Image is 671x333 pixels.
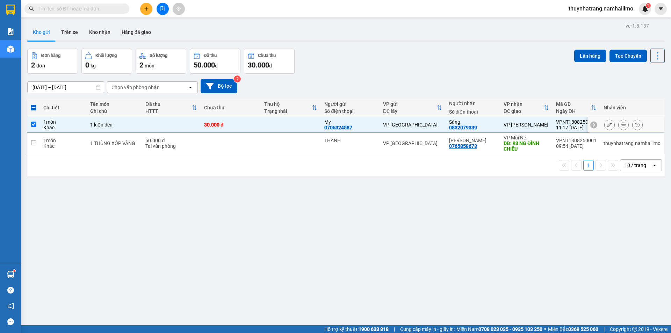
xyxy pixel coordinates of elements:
div: Nhân viên [604,105,661,110]
div: 30.000 đ [204,122,257,128]
span: 30.000 [248,61,269,69]
button: Đã thu50.000đ [190,49,240,74]
th: Toggle SortBy [553,99,600,117]
span: thuynhatrang.namhailimo [563,4,639,13]
span: Miền Bắc [548,325,598,333]
div: ĐC giao [504,108,543,114]
input: Select a date range. [28,82,104,93]
strong: 1900 633 818 [359,326,389,332]
div: VPNT1308250002 [556,119,597,125]
span: 2 [31,61,35,69]
div: Khác [43,125,83,130]
span: đ [269,63,272,68]
span: Cung cấp máy in - giấy in: [400,325,455,333]
button: Kho gửi [27,24,56,41]
div: 11:17 [DATE] [556,125,597,130]
div: Chưa thu [204,105,257,110]
div: VP [GEOGRAPHIC_DATA] [383,122,442,128]
div: VP [PERSON_NAME] [504,122,549,128]
div: 1 món [43,119,83,125]
button: Lên hàng [574,50,606,62]
button: file-add [157,3,169,15]
div: Tại văn phòng [145,143,197,149]
span: 50.000 [194,61,215,69]
span: món [145,63,154,68]
div: VP gửi [383,101,436,107]
button: Kho nhận [84,24,116,41]
div: Tên món [90,101,138,107]
button: caret-down [655,3,667,15]
button: plus [140,3,152,15]
span: Hỗ trợ kỹ thuật: [324,325,389,333]
button: Đơn hàng2đơn [27,49,78,74]
span: caret-down [658,6,664,12]
div: 1 kiện đen [90,122,138,128]
div: DĐ: 93 NG ĐÌNH CHIỂU [504,140,549,152]
div: Người gửi [324,101,376,107]
button: Số lượng2món [136,49,186,74]
svg: open [652,162,657,168]
div: Trạng thái [264,108,312,114]
span: 2 [139,61,143,69]
div: Chưa thu [258,53,276,58]
div: My [324,119,376,125]
div: 50.000 đ [145,138,197,143]
button: Hàng đã giao [116,24,157,41]
div: HTTT [145,108,192,114]
div: Số điện thoại [324,108,376,114]
th: Toggle SortBy [142,99,201,117]
div: 0832079339 [449,125,477,130]
img: logo-vxr [6,5,15,15]
span: aim [176,6,181,11]
div: thuynhatrang.namhailimo [604,140,661,146]
div: Chọn văn phòng nhận [111,84,160,91]
div: ANH HUY [449,138,497,143]
div: Khác [43,143,83,149]
button: 1 [583,160,594,171]
div: Ghi chú [90,108,138,114]
div: Người nhận [449,101,497,106]
div: 1 THÙNG XỐP VÀNG [90,140,138,146]
div: VP [GEOGRAPHIC_DATA] [383,140,442,146]
span: plus [144,6,149,11]
div: VP Mũi Né [504,135,549,140]
div: 1 món [43,138,83,143]
th: Toggle SortBy [261,99,321,117]
div: VP nhận [504,101,543,107]
div: Sáng [449,119,497,125]
span: | [394,325,395,333]
div: Số điện thoại [449,109,497,115]
th: Toggle SortBy [380,99,446,117]
img: warehouse-icon [7,45,14,53]
div: ver 1.8.137 [626,22,649,30]
button: aim [173,3,185,15]
span: kg [91,63,96,68]
div: Chi tiết [43,105,83,110]
div: 10 / trang [625,162,646,169]
img: warehouse-icon [7,271,14,278]
div: Đơn hàng [41,53,60,58]
div: Đã thu [145,101,192,107]
th: Toggle SortBy [500,99,553,117]
button: Chưa thu30.000đ [244,49,295,74]
button: Bộ lọc [201,79,237,93]
span: copyright [632,327,637,332]
div: Sửa đơn hàng [604,120,615,130]
strong: 0708 023 035 - 0935 103 250 [478,326,542,332]
span: question-circle [7,287,14,294]
div: 09:54 [DATE] [556,143,597,149]
div: ĐC lấy [383,108,436,114]
div: Thu hộ [264,101,312,107]
input: Tìm tên, số ĐT hoặc mã đơn [38,5,121,13]
div: Ngày ĐH [556,108,591,114]
div: Đã thu [204,53,217,58]
button: Trên xe [56,24,84,41]
div: Khối lượng [95,53,117,58]
button: Khối lượng0kg [81,49,132,74]
img: icon-new-feature [642,6,648,12]
sup: 2 [234,75,241,82]
span: 1 [647,3,649,8]
span: 0 [85,61,89,69]
span: message [7,318,14,325]
span: đ [215,63,218,68]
